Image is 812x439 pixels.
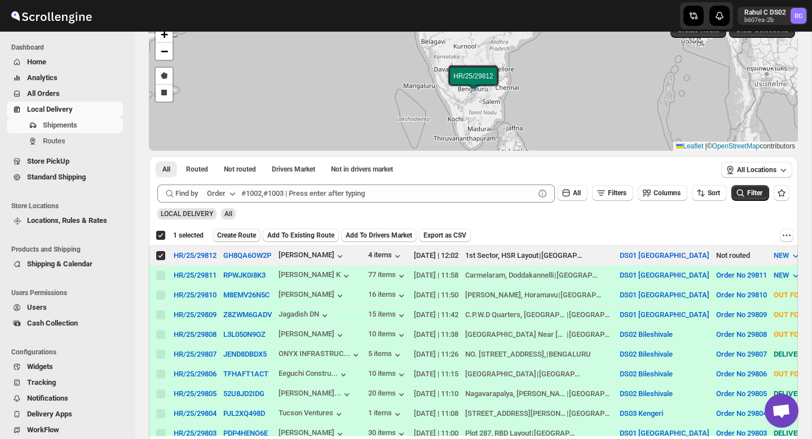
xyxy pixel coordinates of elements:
[466,76,483,89] img: Marker
[465,329,566,340] div: [GEOGRAPHIC_DATA] Near [PERSON_NAME][GEOGRAPHIC_DATA]
[331,165,393,174] span: Not in drivers market
[223,251,271,260] button: GH8QA6OW2P
[7,133,123,149] button: Routes
[419,229,471,242] button: Export as CSV
[279,349,361,361] button: ONYX INFRASTRUC...
[174,330,217,339] button: HR/25/29808
[716,271,767,279] button: Order No 29811
[223,429,268,437] button: PDP4HENO6E
[223,310,272,319] button: Z8ZWM6GADV
[161,210,213,218] span: LOCAL DELIVERY
[737,165,776,174] span: All Locations
[346,231,412,240] span: Add To Drivers Market
[569,329,613,340] div: [GEOGRAPHIC_DATA]
[223,291,270,299] button: M8EMV26N5C
[465,250,613,261] div: |
[465,368,613,380] div: |
[414,428,458,439] div: [DATE] | 11:00
[465,329,613,340] div: |
[174,291,217,299] button: HR/25/29810
[705,142,707,150] span: |
[27,378,56,387] span: Tracking
[368,270,407,282] div: 77 items
[465,368,536,380] div: [GEOGRAPHIC_DATA]
[179,161,215,177] button: Routed
[200,185,245,203] button: Order
[186,165,208,174] span: Routed
[174,389,217,398] button: HR/25/29805
[279,389,341,397] div: [PERSON_NAME]...
[279,409,345,420] div: Tucson Ventures
[27,394,68,402] span: Notifications
[368,251,403,262] div: 4 items
[11,201,127,210] span: Store Locations
[767,247,808,265] button: NEW
[414,250,458,261] div: [DATE] | 12:02
[534,428,578,439] div: [GEOGRAPHIC_DATA]
[654,189,681,197] span: Columns
[27,105,73,113] span: Local Delivery
[27,216,107,225] span: Locations, Rules & Rates
[279,310,330,321] button: Jagadish DN
[174,370,217,378] div: HR/25/29806
[465,250,539,261] div: 1st Sector, HSR Layout
[7,213,123,229] button: Locations, Rules & Rates
[7,256,123,272] button: Shipping & Calendar
[174,251,217,260] button: HR/25/29812
[173,231,204,240] span: 1 selected
[716,370,767,378] button: Order No 29806
[561,289,604,301] div: [GEOGRAPHIC_DATA]
[9,2,94,30] img: ScrollEngine
[716,389,767,398] button: Order No 29805
[7,422,123,438] button: WorkFlow
[465,77,482,89] img: Marker
[7,406,123,422] button: Delivery Apps
[27,58,46,66] span: Home
[7,70,123,86] button: Analytics
[279,290,346,301] div: [PERSON_NAME]
[156,68,173,85] a: Draw a polygon
[716,429,767,437] button: Order No 29803
[368,409,403,420] button: 1 items
[765,394,798,428] div: Open chat
[279,349,350,358] div: ONYX INFRASTRUC...
[174,429,217,437] div: HR/25/29803
[368,369,407,380] button: 10 items
[272,165,315,174] span: Drivers Market
[223,330,266,339] button: L3L050N9OZ
[795,12,802,20] text: RC
[464,76,481,88] img: Marker
[608,189,626,197] span: Filters
[414,329,458,340] div: [DATE] | 11:38
[465,76,482,88] img: Marker
[279,330,346,341] button: [PERSON_NAME]
[162,165,170,174] span: All
[620,330,673,339] button: DS02 Bileshivale
[368,349,403,361] button: 5 items
[465,428,613,439] div: |
[744,8,786,17] p: Rahul C DS02
[569,388,613,400] div: [GEOGRAPHIC_DATA]
[465,428,531,439] div: Plot 287, RBD Layout
[27,425,59,434] span: WorkFlow
[174,271,217,279] button: HR/25/29811
[43,121,77,129] span: Shipments
[7,359,123,375] button: Widgets
[414,408,458,419] div: [DATE] | 11:08
[224,165,256,174] span: Not routed
[549,349,591,360] div: BENGALURU
[11,288,127,297] span: Users Permissions
[738,7,807,25] button: User menu
[716,250,767,261] div: Not routed
[368,389,407,400] button: 20 items
[223,370,268,378] button: TFHAFT1ACT
[716,310,767,319] button: Order No 29809
[279,369,338,377] div: Eeguchi Constru...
